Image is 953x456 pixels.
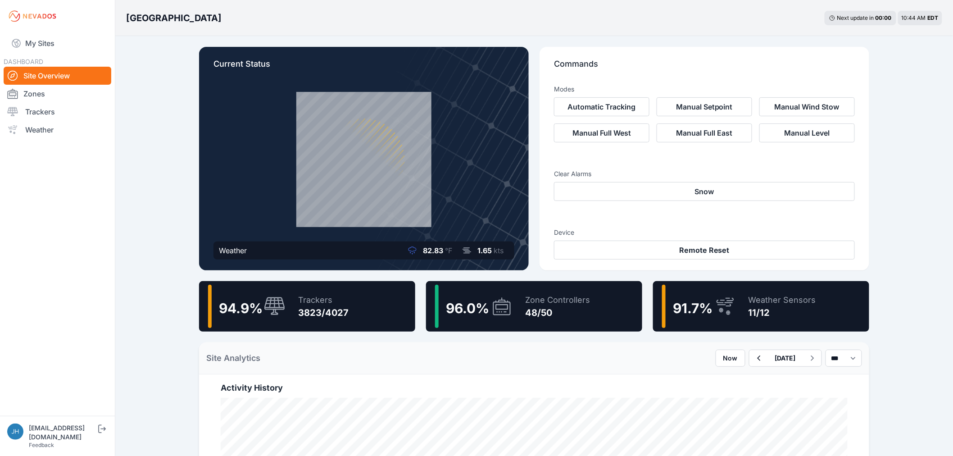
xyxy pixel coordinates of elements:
button: Snow [554,182,855,201]
span: 1.65 [477,246,492,255]
span: 96.0 % [446,300,489,316]
div: 48/50 [525,306,590,319]
p: Commands [554,58,855,78]
span: °F [445,246,452,255]
div: 00 : 00 [876,14,892,22]
button: Automatic Tracking [554,97,649,116]
h2: Activity History [221,382,848,394]
h2: Site Analytics [206,352,260,365]
span: Next update in [837,14,874,21]
a: Weather [4,121,111,139]
span: 94.9 % [219,300,263,316]
span: EDT [928,14,939,21]
button: [DATE] [768,350,803,366]
nav: Breadcrumb [126,6,222,30]
img: Nevados [7,9,58,23]
span: 82.83 [423,246,443,255]
span: 10:44 AM [902,14,926,21]
button: Manual Level [759,123,855,142]
button: Manual Full East [657,123,752,142]
button: Manual Setpoint [657,97,752,116]
a: 96.0%Zone Controllers48/50 [426,281,642,332]
div: Weather Sensors [749,294,816,306]
button: Manual Wind Stow [759,97,855,116]
button: Manual Full West [554,123,649,142]
button: Remote Reset [554,241,855,260]
div: Weather [219,245,247,256]
div: 3823/4027 [298,306,349,319]
div: Trackers [298,294,349,306]
a: Trackers [4,103,111,121]
h3: Device [554,228,855,237]
img: jhaberkorn@invenergy.com [7,424,23,440]
a: Site Overview [4,67,111,85]
p: Current Status [213,58,514,78]
h3: [GEOGRAPHIC_DATA] [126,12,222,24]
a: 94.9%Trackers3823/4027 [199,281,415,332]
button: Now [716,350,745,367]
a: My Sites [4,32,111,54]
a: Zones [4,85,111,103]
span: 91.7 % [673,300,712,316]
h3: Modes [554,85,574,94]
span: DASHBOARD [4,58,43,65]
a: 91.7%Weather Sensors11/12 [653,281,869,332]
a: Feedback [29,442,54,448]
h3: Clear Alarms [554,169,855,178]
div: Zone Controllers [525,294,590,306]
div: [EMAIL_ADDRESS][DOMAIN_NAME] [29,424,96,442]
span: kts [494,246,504,255]
div: 11/12 [749,306,816,319]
